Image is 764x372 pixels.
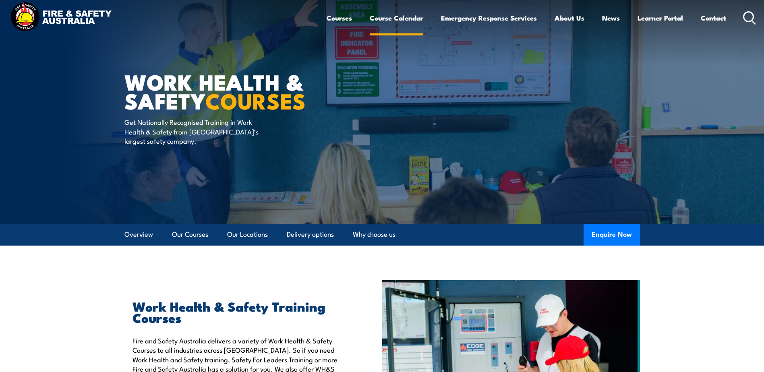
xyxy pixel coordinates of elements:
[441,7,537,29] a: Emergency Response Services
[584,224,640,246] button: Enquire Now
[638,7,683,29] a: Learner Portal
[205,83,306,117] strong: COURSES
[327,7,352,29] a: Courses
[353,224,395,245] a: Why choose us
[370,7,423,29] a: Course Calendar
[124,117,271,145] p: Get Nationally Recognised Training in Work Health & Safety from [GEOGRAPHIC_DATA]’s largest safet...
[227,224,268,245] a: Our Locations
[602,7,620,29] a: News
[701,7,726,29] a: Contact
[172,224,208,245] a: Our Courses
[124,72,323,110] h1: Work Health & Safety
[287,224,334,245] a: Delivery options
[124,224,153,245] a: Overview
[133,300,345,323] h2: Work Health & Safety Training Courses
[555,7,584,29] a: About Us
